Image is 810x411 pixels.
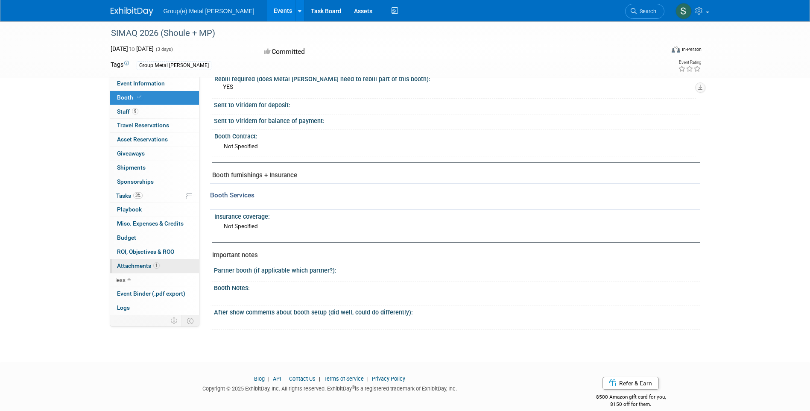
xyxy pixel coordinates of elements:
span: Search [637,8,656,15]
td: Toggle Event Tabs [181,315,199,326]
a: Attachments1 [110,259,199,273]
a: Asset Reservations [110,133,199,147]
div: Not Specified [224,222,693,230]
div: Rebill required (does Metal [PERSON_NAME] need to rebill part of this booth): [214,73,696,83]
div: Important notes [212,251,693,260]
span: Event Binder (.pdf export) [117,290,185,297]
a: Blog [254,376,265,382]
div: Sent to Viridem for deposit: [214,99,700,109]
a: Terms of Service [324,376,364,382]
a: Logs [110,301,199,315]
span: Attachments [117,262,160,269]
span: [DATE] [DATE] [111,45,154,52]
span: YES [223,83,233,90]
img: ExhibitDay [111,7,153,16]
a: Booth [110,91,199,105]
div: In-Person [681,46,702,53]
a: Event Information [110,77,199,91]
span: Staff [117,108,138,115]
span: less [115,276,126,283]
div: Event Rating [678,60,701,65]
td: Tags [111,60,129,70]
span: Misc. Expenses & Credits [117,220,184,227]
div: SIMAQ 2026 (Shoule + MP) [108,26,652,41]
a: Contact Us [289,376,316,382]
span: Asset Reservations [117,136,168,143]
div: Booth Notes: [214,282,700,292]
div: $150 off for them. [562,401,700,408]
span: | [282,376,288,382]
span: to [128,45,136,52]
a: Giveaways [110,147,199,161]
a: Budget [110,231,199,245]
span: ROI, Objectives & ROO [117,248,174,255]
div: $500 Amazon gift card for you, [562,388,700,408]
td: Personalize Event Tab Strip [167,315,182,326]
div: Committed [261,44,450,59]
sup: ® [352,385,355,390]
div: After show comments about booth setup (did well, could do differently): [214,306,700,317]
img: Format-Inperson.png [672,46,680,53]
div: Not Specified [224,142,693,150]
div: Insurance coverage: [214,210,696,221]
a: less [110,273,199,287]
a: Staff9 [110,105,199,119]
div: Partner booth (if applicable which partner?): [214,264,700,275]
span: Logs [117,304,130,311]
i: Booth reservation complete [137,95,141,100]
span: Sponsorships [117,178,154,185]
span: Booth [117,94,143,101]
a: Refer & Earn [602,377,659,390]
span: 3% [133,192,143,199]
span: Budget [117,234,136,241]
div: Booth Contract: [214,130,696,141]
div: Booth Services [210,191,700,200]
span: | [266,376,272,382]
a: Travel Reservations [110,119,199,132]
div: Booth furnishings + Insurance [212,171,693,180]
div: Sent to Viridem for balance of payment: [214,114,700,125]
span: Giveaways [117,150,145,157]
span: Travel Reservations [117,122,169,129]
span: Playbook [117,206,142,213]
span: 1 [153,262,160,269]
div: Event Format [614,44,702,57]
span: 9 [132,108,138,114]
a: Tasks3% [110,189,199,203]
div: Group Metal [PERSON_NAME] [137,61,211,70]
span: Group(e) Metal [PERSON_NAME] [164,8,254,15]
span: Shipments [117,164,146,171]
span: (3 days) [155,47,173,52]
a: Privacy Policy [372,376,405,382]
span: | [317,376,322,382]
a: Misc. Expenses & Credits [110,217,199,231]
img: Samuel lemieux [675,3,692,19]
span: | [365,376,371,382]
span: Event Information [117,80,165,87]
span: Tasks [116,192,143,199]
a: API [273,376,281,382]
a: ROI, Objectives & ROO [110,245,199,259]
a: Shipments [110,161,199,175]
a: Search [625,4,664,19]
a: Event Binder (.pdf export) [110,287,199,301]
a: Sponsorships [110,175,199,189]
div: Copyright © 2025 ExhibitDay, Inc. All rights reserved. ExhibitDay is a registered trademark of Ex... [111,383,550,393]
a: Playbook [110,203,199,217]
